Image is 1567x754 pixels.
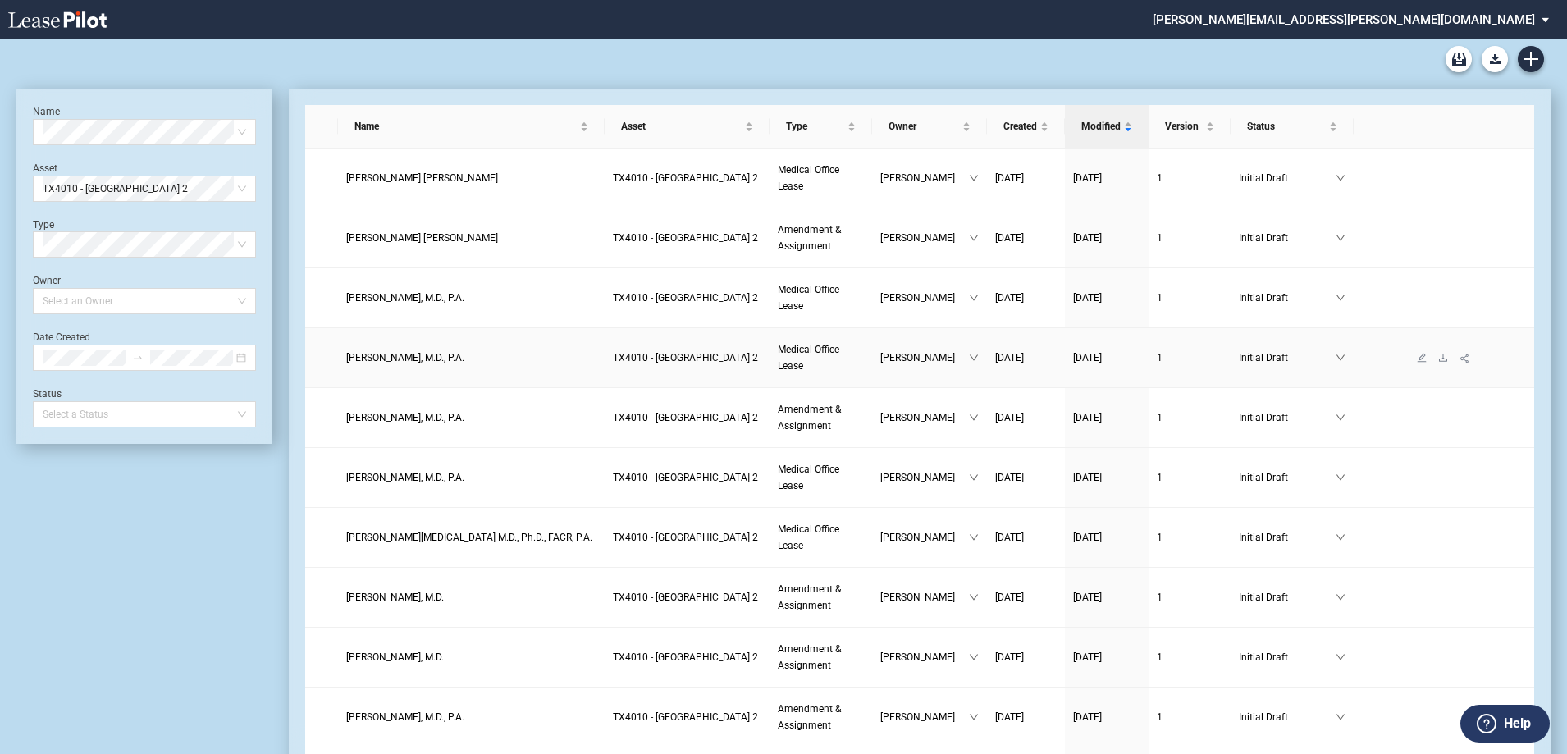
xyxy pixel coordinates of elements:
a: TX4010 - [GEOGRAPHIC_DATA] 2 [613,529,761,546]
span: down [1336,413,1345,423]
a: Medical Office Lease [778,461,864,494]
a: [PERSON_NAME], M.D., P.A. [346,350,597,366]
span: K. Desai, M.D., P.A. [346,711,464,723]
span: TX4010 - Southwest Plaza 2 [613,711,758,723]
a: TX4010 - [GEOGRAPHIC_DATA] 2 [613,350,761,366]
span: share-alt [1460,353,1471,364]
span: Amendment & Assignment [778,404,841,432]
a: [PERSON_NAME], M.D. [346,589,597,605]
span: down [969,413,979,423]
span: [DATE] [995,352,1024,363]
label: Help [1504,713,1531,734]
a: Amendment & Assignment [778,401,864,434]
a: Create new document [1518,46,1544,72]
span: down [1336,532,1345,542]
span: Initial Draft [1239,589,1336,605]
span: Amendment & Assignment [778,703,841,731]
span: Medical Office Lease [778,164,839,192]
span: 1 [1157,592,1163,603]
button: Download Blank Form [1482,46,1508,72]
a: Medical Office Lease [778,521,864,554]
span: [DATE] [1073,651,1102,663]
a: [DATE] [995,529,1057,546]
a: [DATE] [1073,350,1140,366]
span: Initial Draft [1239,649,1336,665]
a: TX4010 - [GEOGRAPHIC_DATA] 2 [613,230,761,246]
span: 1 [1157,532,1163,543]
a: 1 [1157,649,1222,665]
th: Owner [872,105,987,149]
span: 1 [1157,651,1163,663]
span: TX4010 - Southwest Plaza 2 [613,592,758,603]
a: Medical Office Lease [778,162,864,194]
span: download [1438,353,1448,363]
span: Name [354,118,578,135]
a: [DATE] [1073,290,1140,306]
span: Medical Office Lease [778,284,839,312]
span: TX4010 - Southwest Plaza 2 [613,172,758,184]
a: edit [1411,352,1432,363]
span: [DATE] [1073,592,1102,603]
span: 1 [1157,352,1163,363]
a: [DATE] [995,589,1057,605]
span: [PERSON_NAME] [880,589,969,605]
span: [DATE] [1073,352,1102,363]
a: [DATE] [1073,709,1140,725]
span: swap-right [132,352,144,363]
span: 1 [1157,412,1163,423]
span: down [1336,592,1345,602]
span: TX4010 - Southwest Plaza 2 [43,176,246,201]
span: [PERSON_NAME] [880,290,969,306]
span: [PERSON_NAME] [880,170,969,186]
span: Jamie Clavijo, M.D., P.A. [346,412,464,423]
span: Version [1165,118,1203,135]
span: 1 [1157,472,1163,483]
span: TX4010 - Southwest Plaza 2 [613,412,758,423]
a: TX4010 - [GEOGRAPHIC_DATA] 2 [613,170,761,186]
a: [DATE] [995,290,1057,306]
span: Initial Draft [1239,409,1336,426]
label: Date Created [33,331,90,343]
span: [DATE] [995,232,1024,244]
span: down [1336,233,1345,243]
a: [PERSON_NAME][MEDICAL_DATA] M.D., Ph.D., FACR, P.A. [346,529,597,546]
span: down [969,293,979,303]
span: Type [786,118,844,135]
span: Initial Draft [1239,290,1336,306]
span: K. Desai, M.D. [346,651,444,663]
a: Amendment & Assignment [778,641,864,674]
span: [DATE] [1073,711,1102,723]
a: [PERSON_NAME], M.D., P.A. [346,409,597,426]
label: Owner [33,275,61,286]
th: Created [987,105,1065,149]
md-menu: Download Blank Form List [1477,46,1513,72]
span: down [1336,293,1345,303]
a: 1 [1157,589,1222,605]
a: [DATE] [995,230,1057,246]
span: [PERSON_NAME] [880,230,969,246]
a: [DATE] [1073,589,1140,605]
span: 1 [1157,711,1163,723]
span: [PERSON_NAME] [880,649,969,665]
a: 1 [1157,230,1222,246]
a: [PERSON_NAME], M.D., P.A. [346,469,597,486]
a: [DATE] [1073,649,1140,665]
a: [DATE] [1073,230,1140,246]
span: Medical Office Lease [778,464,839,491]
span: down [969,652,979,662]
span: Jamie Clavijo, M.D., P.A. [346,352,464,363]
span: [PERSON_NAME] [880,709,969,725]
a: 1 [1157,469,1222,486]
span: Initial Draft [1239,529,1336,546]
span: [DATE] [1073,412,1102,423]
a: 1 [1157,529,1222,546]
a: 1 [1157,170,1222,186]
span: TX4010 - Southwest Plaza 2 [613,472,758,483]
span: Amendment & Assignment [778,643,841,671]
a: [DATE] [1073,409,1140,426]
a: TX4010 - [GEOGRAPHIC_DATA] 2 [613,290,761,306]
a: 1 [1157,409,1222,426]
span: down [969,473,979,482]
th: Name [338,105,605,149]
span: [DATE] [1073,232,1102,244]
